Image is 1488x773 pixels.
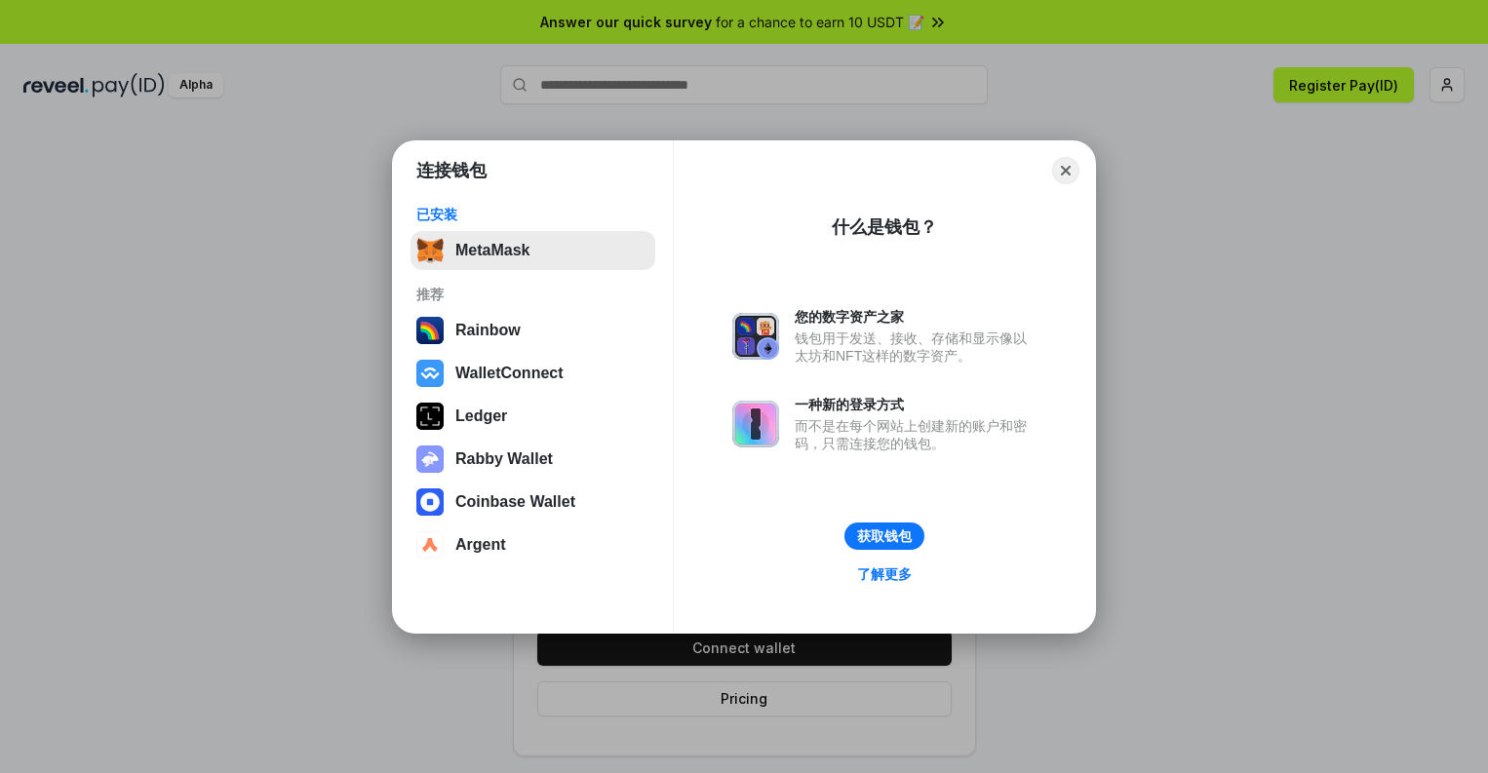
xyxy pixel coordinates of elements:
button: Close [1052,157,1079,184]
div: 钱包用于发送、接收、存储和显示像以太坊和NFT这样的数字资产。 [795,329,1037,365]
img: svg+xml,%3Csvg%20xmlns%3D%22http%3A%2F%2Fwww.w3.org%2F2000%2Fsvg%22%20fill%3D%22none%22%20viewBox... [732,401,779,447]
button: MetaMask [411,231,655,270]
div: Coinbase Wallet [455,493,575,511]
div: 您的数字资产之家 [795,308,1037,326]
img: svg+xml,%3Csvg%20width%3D%2228%22%20height%3D%2228%22%20viewBox%3D%220%200%2028%2028%22%20fill%3D... [416,488,444,516]
div: MetaMask [455,242,529,259]
div: 推荐 [416,286,649,303]
button: Rabby Wallet [411,440,655,479]
img: svg+xml,%3Csvg%20width%3D%2228%22%20height%3D%2228%22%20viewBox%3D%220%200%2028%2028%22%20fill%3D... [416,360,444,387]
div: 什么是钱包？ [832,215,937,239]
div: 而不是在每个网站上创建新的账户和密码，只需连接您的钱包。 [795,417,1037,452]
div: 获取钱包 [857,527,912,545]
div: 一种新的登录方式 [795,396,1037,413]
div: 了解更多 [857,565,912,583]
img: svg+xml,%3Csvg%20width%3D%2228%22%20height%3D%2228%22%20viewBox%3D%220%200%2028%2028%22%20fill%3D... [416,531,444,559]
button: Ledger [411,397,655,436]
img: svg+xml,%3Csvg%20xmlns%3D%22http%3A%2F%2Fwww.w3.org%2F2000%2Fsvg%22%20fill%3D%22none%22%20viewBox... [732,313,779,360]
div: WalletConnect [455,365,564,382]
a: 了解更多 [845,561,923,587]
button: Coinbase Wallet [411,483,655,522]
div: Argent [455,536,506,554]
div: Ledger [455,407,507,425]
div: Rainbow [455,322,521,339]
button: WalletConnect [411,354,655,393]
button: Argent [411,525,655,564]
img: svg+xml,%3Csvg%20fill%3D%22none%22%20height%3D%2233%22%20viewBox%3D%220%200%2035%2033%22%20width%... [416,237,444,264]
button: 获取钱包 [844,522,924,550]
div: 已安装 [416,206,649,223]
h1: 连接钱包 [416,159,487,182]
div: Rabby Wallet [455,450,553,468]
img: svg+xml,%3Csvg%20xmlns%3D%22http%3A%2F%2Fwww.w3.org%2F2000%2Fsvg%22%20width%3D%2228%22%20height%3... [416,403,444,430]
button: Rainbow [411,311,655,350]
img: svg+xml,%3Csvg%20width%3D%22120%22%20height%3D%22120%22%20viewBox%3D%220%200%20120%20120%22%20fil... [416,317,444,344]
img: svg+xml,%3Csvg%20xmlns%3D%22http%3A%2F%2Fwww.w3.org%2F2000%2Fsvg%22%20fill%3D%22none%22%20viewBox... [416,445,444,473]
